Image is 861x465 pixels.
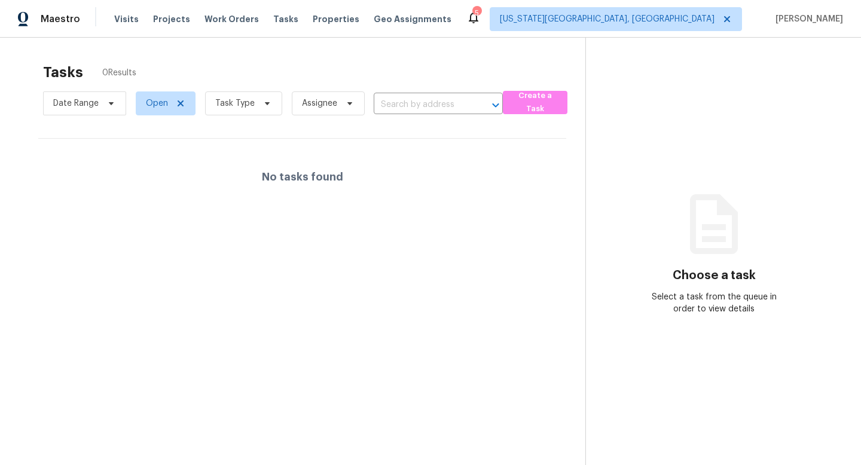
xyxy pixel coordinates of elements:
span: Date Range [53,97,99,109]
h4: No tasks found [262,171,343,183]
span: Open [146,97,168,109]
span: [PERSON_NAME] [771,13,843,25]
span: [US_STATE][GEOGRAPHIC_DATA], [GEOGRAPHIC_DATA] [500,13,715,25]
button: Create a Task [503,91,567,114]
h3: Choose a task [673,270,756,282]
span: Create a Task [509,89,561,117]
input: Search by address [374,96,469,114]
div: Select a task from the queue in order to view details [650,291,778,315]
span: Task Type [215,97,255,109]
h2: Tasks [43,66,83,78]
span: Visits [114,13,139,25]
span: Properties [313,13,359,25]
div: 5 [472,7,481,19]
button: Open [487,97,504,114]
span: Assignee [302,97,337,109]
span: Maestro [41,13,80,25]
span: Projects [153,13,190,25]
span: Work Orders [204,13,259,25]
span: Tasks [273,15,298,23]
span: 0 Results [102,67,136,79]
span: Geo Assignments [374,13,451,25]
